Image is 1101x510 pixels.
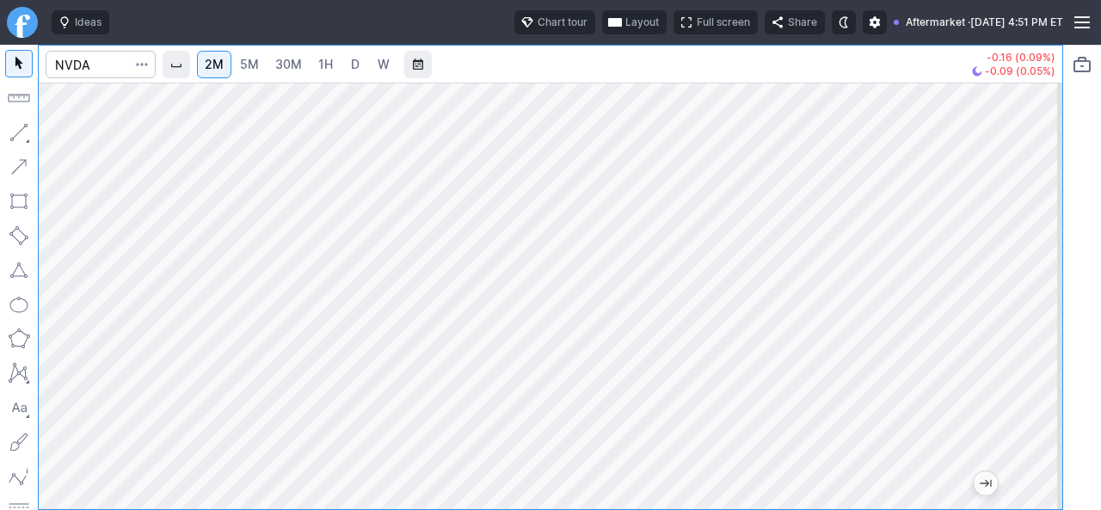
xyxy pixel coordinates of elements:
[378,57,390,71] span: W
[674,10,758,34] button: Full screen
[514,10,595,34] button: Chart tour
[5,84,33,112] button: Measure
[697,14,750,31] span: Full screen
[602,10,667,34] button: Layout
[75,14,101,31] span: Ideas
[232,51,267,78] a: 5M
[351,57,360,71] span: D
[5,359,33,387] button: XABCD
[788,14,817,31] span: Share
[52,10,109,34] button: Ideas
[5,394,33,421] button: Text
[5,50,33,77] button: Mouse
[985,66,1055,77] span: -0.09 (0.05%)
[5,463,33,490] button: Elliott waves
[5,325,33,353] button: Polygon
[5,256,33,284] button: Triangle
[197,51,231,78] a: 2M
[5,291,33,318] button: Ellipse
[765,10,825,34] button: Share
[341,51,369,78] a: D
[906,14,970,31] span: Aftermarket ·
[404,51,432,78] button: Range
[240,57,259,71] span: 5M
[205,57,224,71] span: 2M
[970,14,1063,31] span: [DATE] 4:51 PM ET
[370,51,397,78] a: W
[7,7,38,38] a: Finviz.com
[974,471,998,495] button: Jump to the most recent bar
[5,428,33,456] button: Brush
[5,153,33,181] button: Arrow
[5,187,33,215] button: Rectangle
[538,14,587,31] span: Chart tour
[863,10,887,34] button: Settings
[46,51,156,78] input: Search
[163,51,190,78] button: Interval
[311,51,341,78] a: 1H
[268,51,310,78] a: 30M
[832,10,856,34] button: Toggle dark mode
[1068,51,1096,78] button: Portfolio watchlist
[318,57,333,71] span: 1H
[625,14,659,31] span: Layout
[972,52,1055,63] p: -0.16 (0.09%)
[5,119,33,146] button: Line
[275,57,302,71] span: 30M
[130,51,154,78] button: Search
[5,222,33,249] button: Rotated rectangle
